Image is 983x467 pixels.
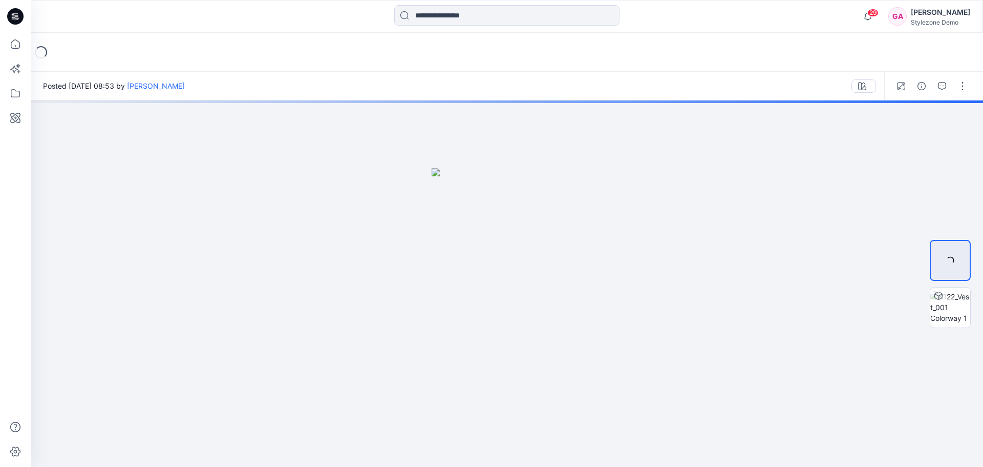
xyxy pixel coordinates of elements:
span: 29 [867,9,879,17]
img: eyJhbGciOiJIUzI1NiIsImtpZCI6IjAiLCJzbHQiOiJzZXMiLCJ0eXAiOiJKV1QifQ.eyJkYXRhIjp7InR5cGUiOiJzdG9yYW... [432,168,583,467]
div: GA [888,7,907,26]
img: K122_Vest_001 Colorway 1 [930,291,970,323]
div: [PERSON_NAME] [911,6,970,18]
a: [PERSON_NAME] [127,82,185,90]
span: Posted [DATE] 08:53 by [43,80,185,91]
div: Stylezone Demo [911,18,970,26]
button: Details [913,78,930,94]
